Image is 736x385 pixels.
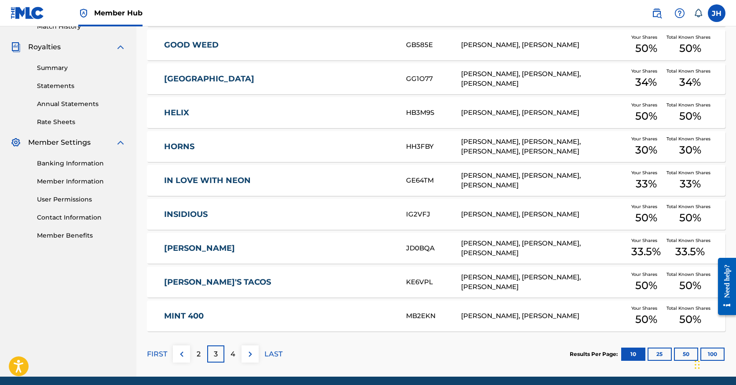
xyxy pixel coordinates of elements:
div: [PERSON_NAME], [PERSON_NAME], [PERSON_NAME] [461,238,626,258]
a: HELIX [164,108,394,118]
div: HB3M9S [406,108,461,118]
p: 4 [231,349,235,359]
span: Your Shares [631,136,661,142]
a: HORNS [164,142,394,152]
p: LAST [264,349,282,359]
span: Total Known Shares [666,271,714,278]
span: Your Shares [631,68,661,74]
span: Your Shares [631,169,661,176]
span: Total Known Shares [666,203,714,210]
a: Match History [37,22,126,31]
div: [PERSON_NAME], [PERSON_NAME] [461,40,626,50]
span: 33 % [636,176,657,192]
span: Total Known Shares [666,34,714,40]
a: Banking Information [37,159,126,168]
span: 50 % [635,210,657,226]
div: Drag [695,352,700,378]
span: 33 % [680,176,701,192]
div: HH3FBY [406,142,461,152]
a: Annual Statements [37,99,126,109]
div: GB585E [406,40,461,50]
span: 33.5 % [631,244,661,260]
div: [PERSON_NAME], [PERSON_NAME] [461,209,626,220]
span: 50 % [679,278,701,293]
a: IN LOVE WITH NEON [164,176,394,186]
button: 25 [648,348,672,361]
img: left [176,349,187,359]
span: 34 % [679,74,701,90]
button: 10 [621,348,645,361]
a: Statements [37,81,126,91]
div: [PERSON_NAME], [PERSON_NAME], [PERSON_NAME] [461,171,626,191]
span: Your Shares [631,305,661,312]
img: Top Rightsholder [78,8,89,18]
a: Contact Information [37,213,126,222]
img: search [652,8,662,18]
a: [PERSON_NAME]'S TACOS [164,277,394,287]
span: Member Hub [94,8,143,18]
img: expand [115,42,126,52]
span: 50 % [679,108,701,124]
span: 50 % [679,210,701,226]
img: Royalties [11,42,21,52]
span: Total Known Shares [666,169,714,176]
div: GE64TM [406,176,461,186]
span: Member Settings [28,137,91,148]
p: Results Per Page: [570,350,620,358]
div: User Menu [708,4,725,22]
div: Notifications [694,9,703,18]
div: IG2VFJ [406,209,461,220]
span: Your Shares [631,203,661,210]
span: 30 % [679,142,701,158]
span: Your Shares [631,271,661,278]
img: right [245,349,256,359]
span: 50 % [679,40,701,56]
span: Your Shares [631,237,661,244]
iframe: Resource Center [711,251,736,322]
p: FIRST [147,349,167,359]
span: 33.5 % [675,244,705,260]
span: 34 % [635,74,657,90]
iframe: Chat Widget [692,343,736,385]
span: 50 % [679,312,701,327]
a: INSIDIOUS [164,209,394,220]
div: Help [671,4,688,22]
span: 50 % [635,278,657,293]
img: Member Settings [11,137,21,148]
span: Your Shares [631,102,661,108]
a: GOOD WEED [164,40,394,50]
a: Summary [37,63,126,73]
span: 50 % [635,312,657,327]
a: Public Search [648,4,666,22]
div: MB2EKN [406,311,461,321]
button: 50 [674,348,698,361]
span: Royalties [28,42,61,52]
div: [PERSON_NAME], [PERSON_NAME], [PERSON_NAME] [461,69,626,89]
a: MINT 400 [164,311,394,321]
span: 30 % [635,142,657,158]
p: 3 [214,349,218,359]
div: JD0BQA [406,243,461,253]
a: Member Information [37,177,126,186]
span: Total Known Shares [666,305,714,312]
img: MLC Logo [11,7,44,19]
a: [GEOGRAPHIC_DATA] [164,74,394,84]
span: 50 % [635,108,657,124]
span: Total Known Shares [666,68,714,74]
a: [PERSON_NAME] [164,243,394,253]
div: [PERSON_NAME], [PERSON_NAME], [PERSON_NAME] [461,272,626,292]
span: Your Shares [631,34,661,40]
img: help [674,8,685,18]
div: [PERSON_NAME], [PERSON_NAME] [461,108,626,118]
a: Rate Sheets [37,117,126,127]
span: Total Known Shares [666,136,714,142]
img: expand [115,137,126,148]
div: [PERSON_NAME], [PERSON_NAME], [PERSON_NAME], [PERSON_NAME] [461,137,626,157]
p: 2 [197,349,201,359]
div: KE6VPL [406,277,461,287]
div: [PERSON_NAME], [PERSON_NAME] [461,311,626,321]
span: Total Known Shares [666,237,714,244]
